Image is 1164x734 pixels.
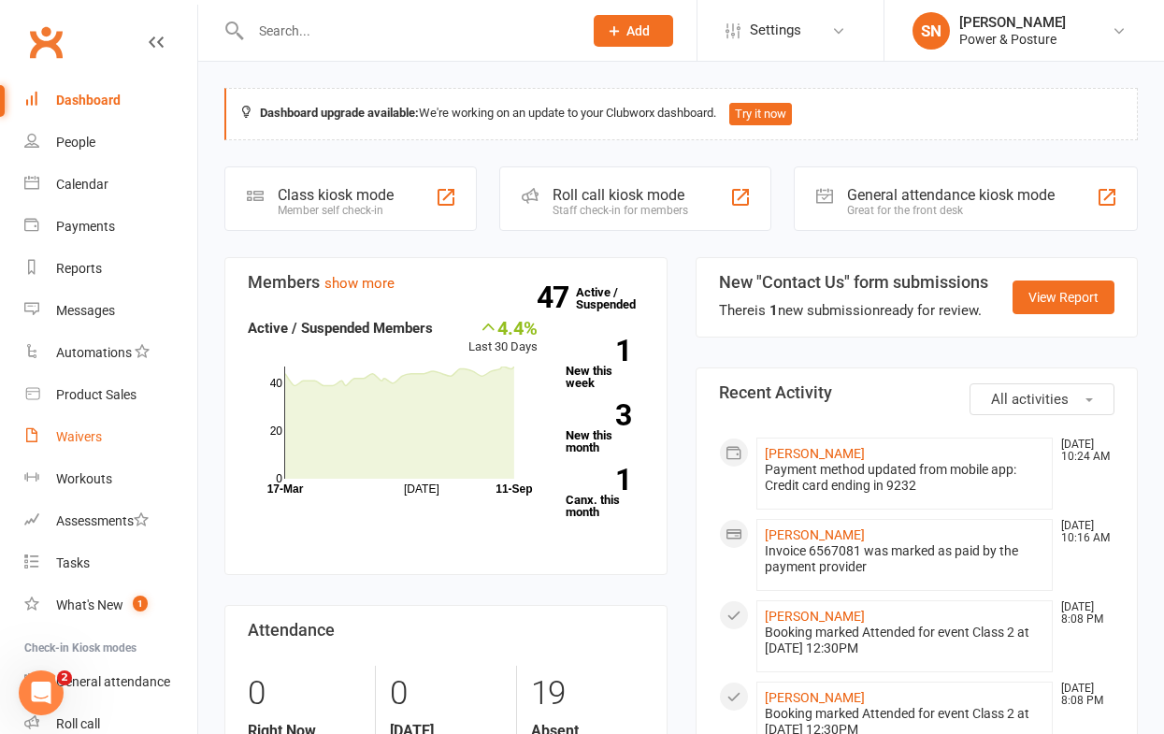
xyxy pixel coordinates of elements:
[959,14,1066,31] div: [PERSON_NAME]
[719,273,988,292] h3: New "Contact Us" form submissions
[719,383,1115,402] h3: Recent Activity
[537,283,576,311] strong: 47
[24,79,197,122] a: Dashboard
[576,272,658,324] a: 47Active / Suspended
[56,261,102,276] div: Reports
[245,18,569,44] input: Search...
[1052,520,1114,544] time: [DATE] 10:16 AM
[594,15,673,47] button: Add
[719,299,988,322] div: There is new submission ready for review.
[56,471,112,486] div: Workouts
[765,690,865,705] a: [PERSON_NAME]
[24,584,197,626] a: What's New1
[566,339,643,389] a: 1New this week
[1013,281,1114,314] a: View Report
[913,12,950,50] div: SN
[248,666,361,722] div: 0
[24,542,197,584] a: Tasks
[56,93,121,108] div: Dashboard
[260,106,419,120] strong: Dashboard upgrade available:
[566,401,631,429] strong: 3
[1052,439,1114,463] time: [DATE] 10:24 AM
[729,103,792,125] button: Try it now
[248,320,433,337] strong: Active / Suspended Members
[56,177,108,192] div: Calendar
[248,621,644,640] h3: Attendance
[566,468,643,518] a: 1Canx. this month
[970,383,1114,415] button: All activities
[56,345,132,360] div: Automations
[133,596,148,612] span: 1
[468,317,538,338] div: 4.4%
[56,429,102,444] div: Waivers
[553,186,688,204] div: Roll call kiosk mode
[56,555,90,570] div: Tasks
[566,404,643,453] a: 3New this month
[531,666,643,722] div: 19
[24,416,197,458] a: Waivers
[24,661,197,703] a: General attendance kiosk mode
[1052,601,1114,626] time: [DATE] 8:08 PM
[56,303,115,318] div: Messages
[248,273,644,292] h3: Members
[56,387,137,402] div: Product Sales
[390,666,502,722] div: 0
[22,19,69,65] a: Clubworx
[959,31,1066,48] div: Power & Posture
[24,290,197,332] a: Messages
[765,446,865,461] a: [PERSON_NAME]
[566,337,631,365] strong: 1
[765,625,1045,656] div: Booking marked Attended for event Class 2 at [DATE] 12:30PM
[24,374,197,416] a: Product Sales
[626,23,650,38] span: Add
[24,500,197,542] a: Assessments
[24,206,197,248] a: Payments
[24,248,197,290] a: Reports
[765,543,1045,575] div: Invoice 6567081 was marked as paid by the payment provider
[765,527,865,542] a: [PERSON_NAME]
[24,122,197,164] a: People
[56,674,170,689] div: General attendance
[19,670,64,715] iframe: Intercom live chat
[57,670,72,685] span: 2
[468,317,538,357] div: Last 30 Days
[24,332,197,374] a: Automations
[278,204,394,217] div: Member self check-in
[1052,683,1114,707] time: [DATE] 8:08 PM
[56,219,115,234] div: Payments
[24,458,197,500] a: Workouts
[553,204,688,217] div: Staff check-in for members
[566,466,631,494] strong: 1
[56,597,123,612] div: What's New
[765,609,865,624] a: [PERSON_NAME]
[24,164,197,206] a: Calendar
[56,513,149,528] div: Assessments
[56,716,100,731] div: Roll call
[324,275,395,292] a: show more
[847,186,1055,204] div: General attendance kiosk mode
[750,9,801,51] span: Settings
[769,302,778,319] strong: 1
[278,186,394,204] div: Class kiosk mode
[991,391,1069,408] span: All activities
[765,462,1045,494] div: Payment method updated from mobile app: Credit card ending in 9232
[847,204,1055,217] div: Great for the front desk
[56,135,95,150] div: People
[224,88,1138,140] div: We're working on an update to your Clubworx dashboard.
